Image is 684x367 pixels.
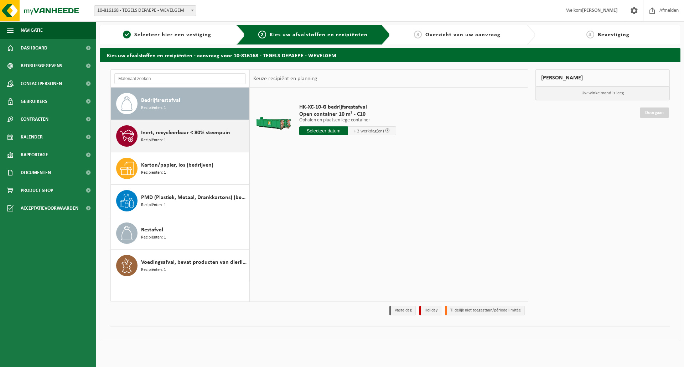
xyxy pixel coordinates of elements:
button: PMD (Plastiek, Metaal, Drankkartons) (bedrijven) Recipiënten: 1 [111,185,249,217]
span: Documenten [21,164,51,182]
span: Kalender [21,128,43,146]
span: Recipiënten: 1 [141,105,166,111]
span: Rapportage [21,146,48,164]
span: Recipiënten: 1 [141,169,166,176]
button: Voedingsafval, bevat producten van dierlijke oorsprong, onverpakt, categorie 3 Recipiënten: 1 [111,250,249,282]
span: Kies uw afvalstoffen en recipiënten [270,32,368,38]
span: Contracten [21,110,48,128]
a: Doorgaan [640,108,669,118]
span: Bevestiging [598,32,629,38]
span: Recipiënten: 1 [141,202,166,209]
span: 2 [258,31,266,38]
span: + 2 werkdag(en) [354,129,384,133]
span: 3 [414,31,422,38]
input: Materiaal zoeken [114,73,246,84]
input: Selecteer datum [299,126,348,135]
span: Bedrijfsrestafval [141,96,180,105]
span: 10-816168 - TEGELS DEPAEPE - WEVELGEM [94,5,196,16]
button: Karton/papier, los (bedrijven) Recipiënten: 1 [111,152,249,185]
h2: Kies uw afvalstoffen en recipiënten - aanvraag voor 10-816168 - TEGELS DEPAEPE - WEVELGEM [100,48,680,62]
span: Product Shop [21,182,53,199]
span: Recipiënten: 1 [141,137,166,144]
span: Selecteer hier een vestiging [134,32,211,38]
span: Gebruikers [21,93,47,110]
span: Recipiënten: 1 [141,267,166,273]
span: Karton/papier, los (bedrijven) [141,161,213,169]
span: Dashboard [21,39,47,57]
span: 1 [123,31,131,38]
button: Bedrijfsrestafval Recipiënten: 1 [111,88,249,120]
li: Holiday [419,306,441,315]
strong: [PERSON_NAME] [582,8,618,13]
a: 1Selecteer hier een vestiging [103,31,231,39]
span: HK-XC-10-G bedrijfsrestafval [299,104,396,111]
li: Vaste dag [389,306,416,315]
span: Voedingsafval, bevat producten van dierlijke oorsprong, onverpakt, categorie 3 [141,258,247,267]
span: Overzicht van uw aanvraag [425,32,501,38]
p: Ophalen en plaatsen lege container [299,118,396,123]
span: Recipiënten: 1 [141,234,166,241]
li: Tijdelijk niet toegestaan/période limitée [445,306,525,315]
span: 10-816168 - TEGELS DEPAEPE - WEVELGEM [94,6,196,16]
div: Keuze recipiënt en planning [250,70,321,88]
button: Inert, recycleerbaar < 80% steenpuin Recipiënten: 1 [111,120,249,152]
span: Contactpersonen [21,75,62,93]
span: Acceptatievoorwaarden [21,199,78,217]
span: 4 [586,31,594,38]
button: Restafval Recipiënten: 1 [111,217,249,250]
span: Navigatie [21,21,43,39]
span: PMD (Plastiek, Metaal, Drankkartons) (bedrijven) [141,193,247,202]
span: Inert, recycleerbaar < 80% steenpuin [141,129,230,137]
p: Uw winkelmand is leeg [536,86,670,100]
span: Open container 10 m³ - C10 [299,111,396,118]
div: [PERSON_NAME] [535,69,670,86]
span: Bedrijfsgegevens [21,57,62,75]
span: Restafval [141,226,163,234]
